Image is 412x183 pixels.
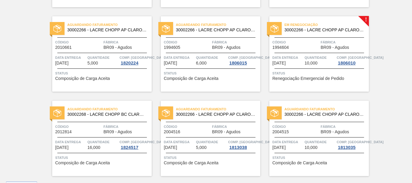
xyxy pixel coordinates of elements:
[87,145,100,150] span: 16,000
[272,55,303,61] span: Data entrega
[103,130,132,134] span: BR09 - Agudos
[321,39,367,45] span: Fábrica
[337,145,357,150] div: 1813035
[284,22,369,28] span: Em renegociação
[67,28,147,32] span: 30002266 - LACRE CHOPP AP CLARO AF IN65
[305,61,318,65] span: 10,000
[164,155,259,161] span: Status
[271,109,278,117] img: status
[55,161,110,165] span: Composição de Carga Aceita
[55,55,86,61] span: Data entrega
[212,124,259,130] span: Fábrica
[152,101,260,176] a: statusAguardando Faturamento30002266 - LACRE CHOPP AP CLARO AF IN65Código2004516FábricaBR09 - Agu...
[103,39,150,45] span: Fábrica
[272,161,327,165] span: Composição de Carga Aceita
[212,130,240,134] span: BR09 - Agudos
[53,109,61,117] img: status
[119,139,150,150] a: Comp. [GEOGRAPHIC_DATA]1824517
[164,139,195,145] span: Data entrega
[164,45,180,50] span: 1994605
[228,139,275,145] span: Comp. Carga
[212,45,240,50] span: BR09 - Agudos
[228,139,259,150] a: Comp. [GEOGRAPHIC_DATA]1813038
[196,61,207,65] span: 6,000
[164,55,195,61] span: Data entrega
[55,155,150,161] span: Status
[196,139,227,145] span: Quantidade
[337,55,367,65] a: Comp. [GEOGRAPHIC_DATA]1806010
[321,130,349,134] span: BR09 - Agudos
[176,28,255,32] span: 30002266 - LACRE CHOPP AP CLARO AF IN65
[162,25,170,33] img: status
[272,130,289,134] span: 2004515
[55,61,68,65] span: 02/10/2025
[228,145,248,150] div: 1813038
[103,124,150,130] span: Fábrica
[87,61,98,65] span: 5,000
[272,155,367,161] span: Status
[43,16,152,92] a: statusAguardando Faturamento30002266 - LACRE CHOPP AP CLARO AF IN65Código2010661FábricaBR09 - Agu...
[164,61,177,65] span: 03/10/2025
[272,61,286,65] span: 03/10/2025
[321,45,349,50] span: BR09 - Agudos
[284,28,364,32] span: 30002266 - LACRE CHOPP AP CLARO AF IN65
[260,101,369,176] a: statusAguardando Faturamento30002266 - LACRE CHOPP AP CLARO AF IN65Código2004515FábricaBR09 - Agu...
[55,145,68,150] span: 06/10/2025
[212,39,259,45] span: Fábrica
[228,55,275,61] span: Comp. Carga
[337,55,383,61] span: Comp. Carga
[176,22,260,28] span: Aguardando Faturamento
[164,76,218,81] span: Composição de Carga Aceita
[119,145,139,150] div: 1824517
[337,139,367,150] a: Comp. [GEOGRAPHIC_DATA]1813035
[67,106,152,112] span: Aguardando Faturamento
[228,55,259,65] a: Comp. [GEOGRAPHIC_DATA]1806015
[152,16,260,92] a: statusAguardando Faturamento30002266 - LACRE CHOPP AP CLARO AF IN65Código1994605FábricaBR09 - Agu...
[284,112,364,117] span: 30002266 - LACRE CHOPP AP CLARO AF IN65
[119,55,150,65] a: Comp. [GEOGRAPHIC_DATA]1820224
[305,145,318,150] span: 10,000
[176,112,255,117] span: 30002266 - LACRE CHOPP AP CLARO AF IN65
[164,124,211,130] span: Código
[305,139,335,145] span: Quantidade
[119,139,166,145] span: Comp. Carga
[67,22,152,28] span: Aguardando Faturamento
[55,124,102,130] span: Código
[321,124,367,130] span: Fábrica
[55,139,86,145] span: Data entrega
[271,25,278,33] img: status
[272,76,344,81] span: Renegociação Emergencial de Pedido
[272,70,367,76] span: Status
[164,70,259,76] span: Status
[272,145,286,150] span: 20/10/2025
[162,109,170,117] img: status
[119,61,139,65] div: 1820224
[337,139,383,145] span: Comp. Carga
[305,55,335,61] span: Quantidade
[272,39,319,45] span: Código
[196,145,207,150] span: 5,000
[55,76,110,81] span: Composição de Carga Aceita
[55,70,150,76] span: Status
[272,45,289,50] span: 1994604
[87,55,118,61] span: Quantidade
[337,61,357,65] div: 1806010
[43,101,152,176] a: statusAguardando Faturamento30002268 - LACRE CHOPP BC CLARO AF IN65Código2012814FábricaBR09 - Agu...
[55,39,102,45] span: Código
[55,130,72,134] span: 2012814
[228,61,248,65] div: 1806015
[67,112,147,117] span: 30002268 - LACRE CHOPP BC CLARO AF IN65
[103,45,132,50] span: BR09 - Agudos
[164,145,177,150] span: 20/10/2025
[284,106,369,112] span: Aguardando Faturamento
[272,124,319,130] span: Código
[272,139,303,145] span: Data entrega
[53,25,61,33] img: status
[260,16,369,92] a: !statusEm renegociação30002266 - LACRE CHOPP AP CLARO AF IN65Código1994604FábricaBR09 - AgudosDat...
[196,55,227,61] span: Quantidade
[164,130,180,134] span: 2004516
[176,106,260,112] span: Aguardando Faturamento
[87,139,118,145] span: Quantidade
[164,161,218,165] span: Composição de Carga Aceita
[55,45,72,50] span: 2010661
